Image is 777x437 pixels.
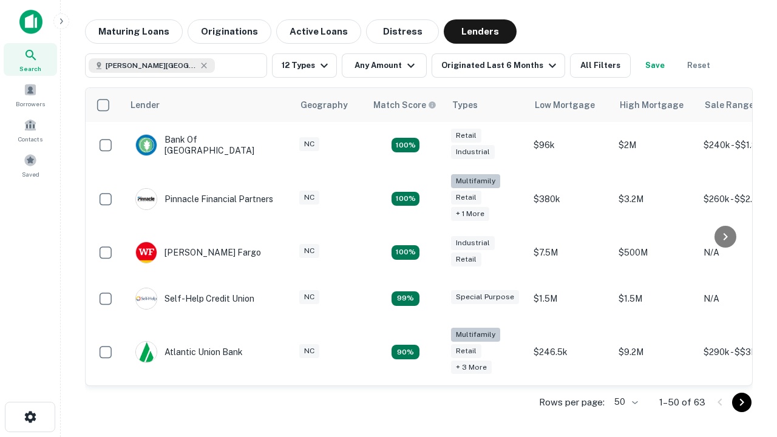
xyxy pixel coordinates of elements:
[4,149,57,181] a: Saved
[299,137,319,151] div: NC
[451,344,481,358] div: Retail
[136,342,157,362] img: picture
[299,290,319,304] div: NC
[135,188,273,210] div: Pinnacle Financial Partners
[392,245,419,260] div: Matching Properties: 14, hasApolloMatch: undefined
[135,134,281,156] div: Bank Of [GEOGRAPHIC_DATA]
[451,361,492,374] div: + 3 more
[620,98,684,112] div: High Mortgage
[19,64,41,73] span: Search
[451,145,495,159] div: Industrial
[612,88,697,122] th: High Mortgage
[366,19,439,44] button: Distress
[136,288,157,309] img: picture
[528,322,612,383] td: $246.5k
[679,53,718,78] button: Reset
[539,395,605,410] p: Rows per page:
[272,53,337,78] button: 12 Types
[528,88,612,122] th: Low Mortgage
[451,191,481,205] div: Retail
[612,276,697,322] td: $1.5M
[135,341,243,363] div: Atlantic Union Bank
[451,328,500,342] div: Multifamily
[22,169,39,179] span: Saved
[18,134,42,144] span: Contacts
[188,19,271,44] button: Originations
[705,98,754,112] div: Sale Range
[299,191,319,205] div: NC
[299,344,319,358] div: NC
[451,236,495,250] div: Industrial
[716,340,777,398] iframe: Chat Widget
[276,19,361,44] button: Active Loans
[135,288,254,310] div: Self-help Credit Union
[445,88,528,122] th: Types
[612,229,697,276] td: $500M
[659,395,705,410] p: 1–50 of 63
[299,244,319,258] div: NC
[612,122,697,168] td: $2M
[366,88,445,122] th: Capitalize uses an advanced AI algorithm to match your search with the best lender. The match sco...
[136,189,157,209] img: picture
[451,252,481,266] div: Retail
[732,393,752,412] button: Go to next page
[444,19,517,44] button: Lenders
[4,43,57,76] a: Search
[432,53,565,78] button: Originated Last 6 Months
[392,192,419,206] div: Matching Properties: 20, hasApolloMatch: undefined
[136,242,157,263] img: picture
[131,98,160,112] div: Lender
[636,53,674,78] button: Save your search to get updates of matches that match your search criteria.
[293,88,366,122] th: Geography
[535,98,595,112] div: Low Mortgage
[392,345,419,359] div: Matching Properties: 10, hasApolloMatch: undefined
[300,98,348,112] div: Geography
[528,168,612,229] td: $380k
[451,174,500,188] div: Multifamily
[392,138,419,152] div: Matching Properties: 15, hasApolloMatch: undefined
[4,78,57,111] a: Borrowers
[612,322,697,383] td: $9.2M
[441,58,560,73] div: Originated Last 6 Months
[612,168,697,229] td: $3.2M
[135,242,261,263] div: [PERSON_NAME] Fargo
[609,393,640,411] div: 50
[452,98,478,112] div: Types
[342,53,427,78] button: Any Amount
[451,129,481,143] div: Retail
[528,276,612,322] td: $1.5M
[373,98,434,112] h6: Match Score
[16,99,45,109] span: Borrowers
[570,53,631,78] button: All Filters
[4,113,57,146] a: Contacts
[373,98,436,112] div: Capitalize uses an advanced AI algorithm to match your search with the best lender. The match sco...
[451,290,519,304] div: Special Purpose
[136,135,157,155] img: picture
[528,122,612,168] td: $96k
[85,19,183,44] button: Maturing Loans
[123,88,293,122] th: Lender
[528,229,612,276] td: $7.5M
[106,60,197,71] span: [PERSON_NAME][GEOGRAPHIC_DATA], [GEOGRAPHIC_DATA]
[392,291,419,306] div: Matching Properties: 11, hasApolloMatch: undefined
[451,207,489,221] div: + 1 more
[19,10,42,34] img: capitalize-icon.png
